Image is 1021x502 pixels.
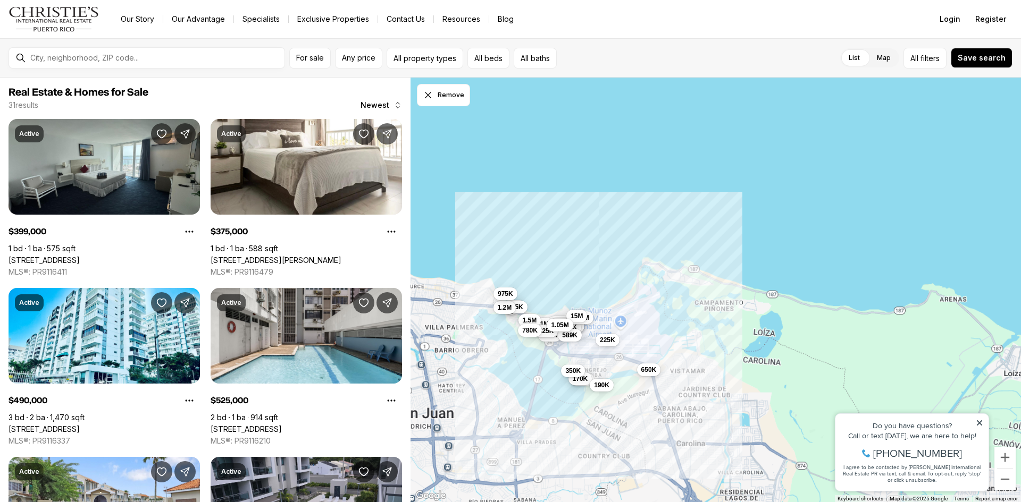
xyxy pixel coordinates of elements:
p: Active [221,467,241,476]
span: Save search [958,54,1006,62]
button: Property options [179,221,200,242]
button: 350K [561,364,585,377]
span: 350K [565,367,581,375]
span: 190K [594,381,609,389]
img: logo [9,6,99,32]
a: 5803 RAQUET CLUB CALLE TARTAK ISLA VERDE/CAROL, CAROLINA PR, 00979 [211,424,282,434]
button: 1.2M [493,301,516,314]
span: 780K [522,326,538,335]
label: List [840,48,868,67]
button: 425K [534,325,558,337]
button: For sale [289,48,331,69]
button: Property options [381,390,402,411]
button: Save Property: 6165 AVENUE ISLA VERDE #1450 [151,123,172,144]
button: Share Property [174,461,196,482]
a: 5803 JOSÉ M. TARTAK AVE #407, CAROLINA PR, 00979 [211,256,341,265]
a: 6165 AVENUE ISLA VERDE #1450, CAROLINA PR, 00979 [9,256,80,265]
div: Call or text [DATE], we are here to help! [11,34,154,41]
div: Do you have questions? [11,24,154,31]
span: Real Estate & Homes for Sale [9,87,148,98]
p: Active [221,130,241,138]
button: 975K [493,287,517,300]
button: All baths [514,48,557,69]
button: 1M [536,318,554,330]
button: Property options [179,390,200,411]
button: 15M [566,310,587,322]
button: Dismiss drawing [417,84,470,106]
p: 31 results [9,101,38,109]
button: All beds [467,48,509,69]
button: Save Property: 120 AVE. LAGUNA #1320 [151,461,172,482]
button: 589K [558,329,582,342]
p: Active [19,467,39,476]
span: Any price [342,54,375,62]
span: Map data ©2025 Google [890,496,948,501]
button: 170K [568,372,592,385]
span: 225K [600,336,615,344]
button: Contact Us [378,12,433,27]
span: Register [975,15,1006,23]
span: 475K [508,303,523,311]
button: Save Property: 5803 JOSÉ M. TARTAK AVE #407 [353,123,374,144]
button: Login [933,8,967,30]
span: 170K [573,375,588,383]
button: Save Property: 6400 ISLA VERDE AV #12 B [151,292,172,313]
button: Share Property [376,292,398,313]
span: 1.2M [498,303,512,312]
a: Blog [489,12,522,27]
p: Active [19,130,39,138]
button: 190K [590,379,614,392]
button: Save Property: 5803 RAQUET CLUB CALLE TARTAK ISLA VERDE/CAROL [353,292,374,313]
span: 1M [540,320,549,328]
span: 1.5M [523,316,537,325]
a: 6400 ISLA VERDE AV #12 B, CAROLINA PR, 00979 [9,424,80,434]
span: 425K [539,327,554,335]
a: Our Story [112,12,163,27]
span: [PHONE_NUMBER] [44,50,132,61]
span: filters [920,53,940,64]
button: 225K [596,334,620,346]
span: 1.05M [551,321,568,329]
button: Share Property [174,292,196,313]
button: 1.05M [547,319,573,331]
a: Report a map error [975,496,1018,501]
p: Active [19,299,39,307]
span: 15M [571,312,583,320]
a: Exclusive Properties [289,12,378,27]
button: 1.5M [518,314,541,327]
button: Save Property: 1 MARIGINAL BALDORIOTY ST #232 [353,461,374,482]
a: Specialists [234,12,288,27]
button: 650K [637,363,661,376]
button: Property options [381,221,402,242]
button: Save search [951,48,1012,68]
span: 589K [562,331,578,339]
span: 375K [552,318,567,327]
button: 780K [518,324,542,337]
button: 475K [551,318,575,330]
button: Register [969,8,1012,30]
button: Zoom in [994,447,1016,468]
button: Newest [354,95,408,116]
span: 490K [562,323,577,331]
label: Map [868,48,899,67]
button: Allfilters [903,48,947,69]
button: Share Property [174,123,196,144]
button: 375K [548,316,572,329]
span: 650K [641,365,657,374]
span: I agree to be contacted by [PERSON_NAME] International Real Estate PR via text, call & email. To ... [13,65,152,86]
span: For sale [296,54,324,62]
a: Our Advantage [163,12,233,27]
span: 975K [498,290,513,298]
button: Share Property [376,123,398,144]
button: 475K [504,301,528,313]
button: Any price [335,48,382,69]
a: Resources [434,12,489,27]
span: All [910,53,918,64]
span: Newest [361,101,389,109]
button: 850K [503,300,526,313]
button: Share Property [376,461,398,482]
button: All property types [387,48,463,69]
a: Terms (opens in new tab) [954,496,969,501]
p: Active [221,299,241,307]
